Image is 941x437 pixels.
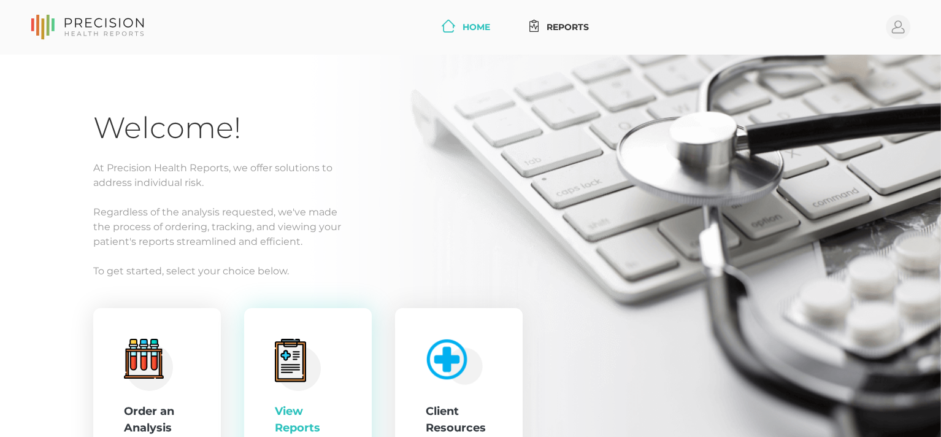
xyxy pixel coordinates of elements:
[93,205,848,249] p: Regardless of the analysis requested, we've made the process of ordering, tracking, and viewing y...
[124,403,190,436] div: Order an Analysis
[93,110,848,146] h1: Welcome!
[93,161,848,190] p: At Precision Health Reports, we offer solutions to address individual risk.
[437,16,495,39] a: Home
[275,403,341,436] div: View Reports
[524,16,594,39] a: Reports
[426,403,492,436] div: Client Resources
[420,333,483,385] img: client-resource.c5a3b187.png
[93,264,848,279] p: To get started, select your choice below.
